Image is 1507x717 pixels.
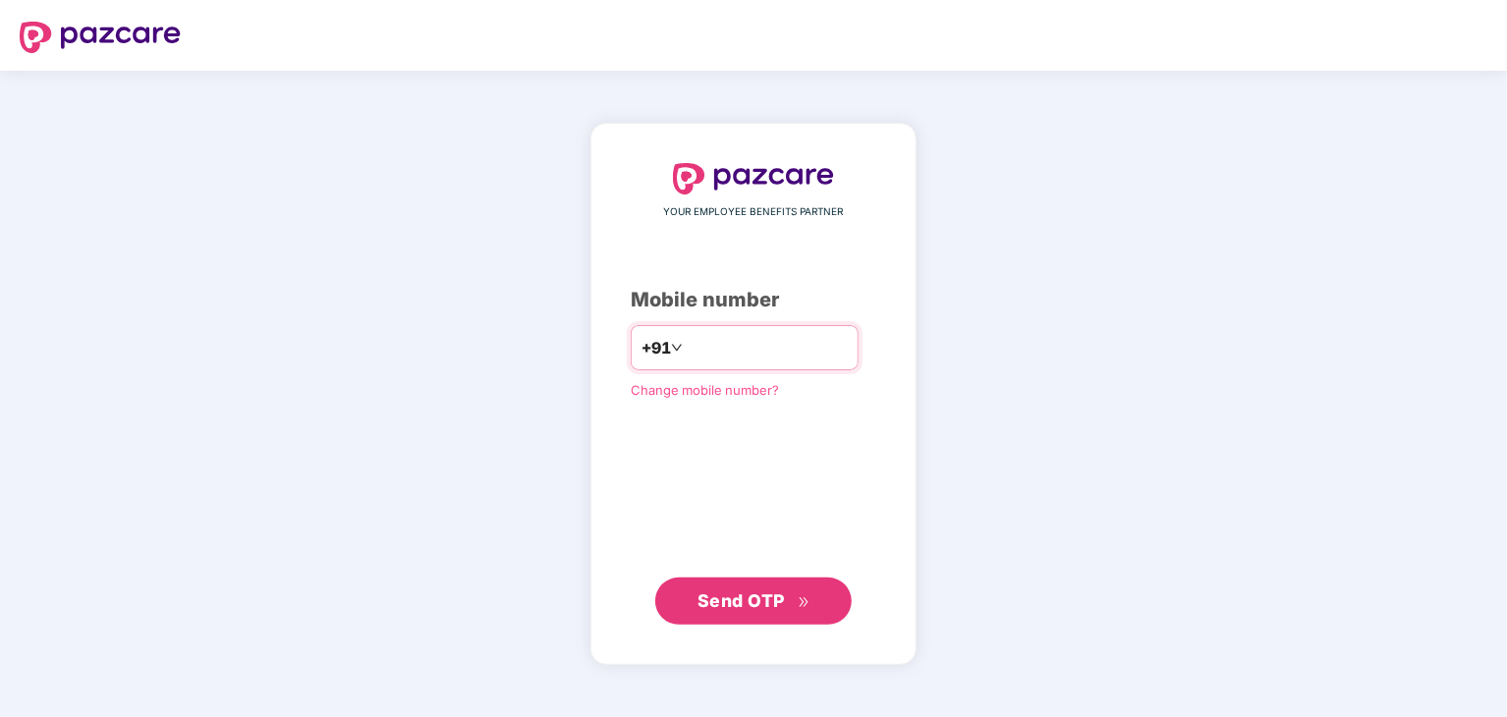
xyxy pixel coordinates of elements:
[798,596,810,609] span: double-right
[631,382,779,398] a: Change mobile number?
[673,163,834,194] img: logo
[671,342,683,354] span: down
[631,285,876,315] div: Mobile number
[642,336,671,360] span: +91
[698,590,785,611] span: Send OTP
[664,204,844,220] span: YOUR EMPLOYEE BENEFITS PARTNER
[655,578,852,625] button: Send OTPdouble-right
[20,22,181,53] img: logo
